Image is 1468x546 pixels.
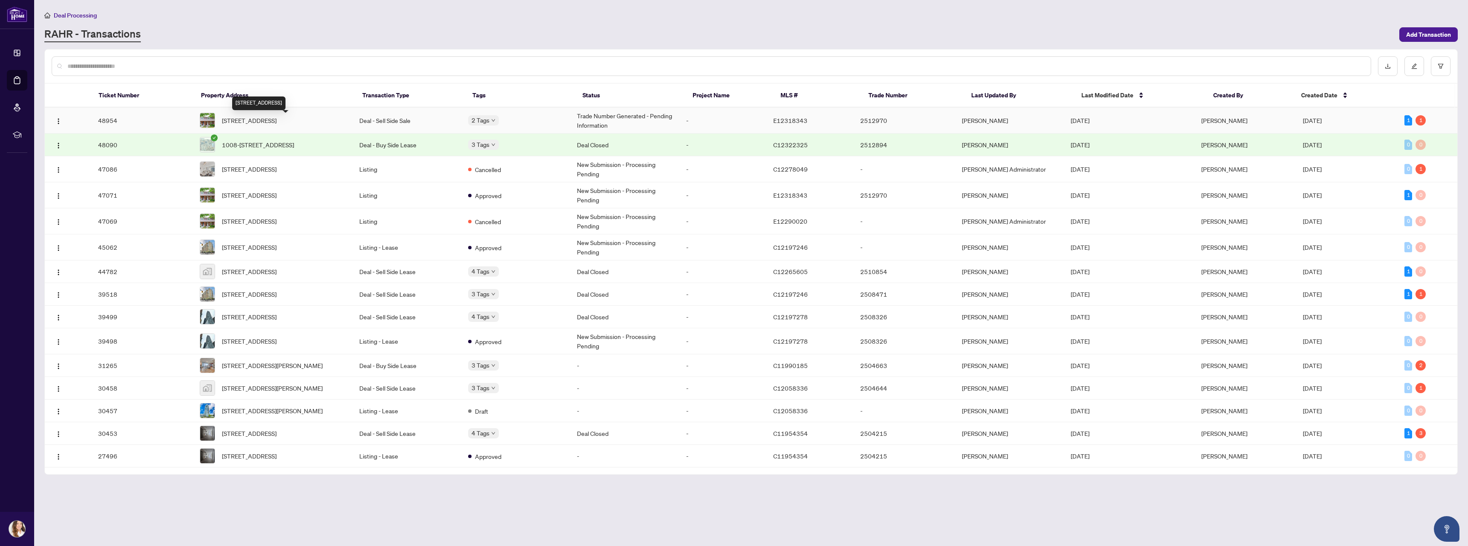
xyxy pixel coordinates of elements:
[955,208,1064,234] td: [PERSON_NAME] Administrator
[679,328,766,354] td: -
[955,354,1064,377] td: [PERSON_NAME]
[570,156,679,182] td: New Submission - Processing Pending
[1201,429,1247,437] span: [PERSON_NAME]
[91,328,193,354] td: 39498
[853,182,955,208] td: 2512970
[200,449,215,463] img: thumbnail-img
[52,240,65,254] button: Logo
[92,84,195,108] th: Ticket Number
[1081,91,1133,100] span: Last Modified Date
[1071,268,1089,275] span: [DATE]
[1404,190,1412,200] div: 1
[7,6,27,22] img: logo
[1201,452,1247,460] span: [PERSON_NAME]
[1303,429,1322,437] span: [DATE]
[773,117,807,124] span: E12318343
[52,114,65,127] button: Logo
[679,134,766,156] td: -
[1438,63,1444,69] span: filter
[1303,117,1322,124] span: [DATE]
[472,360,489,370] span: 3 Tags
[853,234,955,260] td: -
[472,383,489,393] span: 3 Tags
[570,260,679,283] td: Deal Closed
[1404,312,1412,322] div: 0
[773,362,808,369] span: C11990185
[352,328,461,354] td: Listing - Lease
[222,164,277,174] span: [STREET_ADDRESS]
[1404,266,1412,277] div: 1
[1416,140,1426,150] div: 0
[1071,117,1089,124] span: [DATE]
[9,521,25,537] img: Profile Icon
[1303,191,1322,199] span: [DATE]
[475,243,501,252] span: Approved
[352,134,461,156] td: Deal - Buy Side Lease
[200,188,215,202] img: thumbnail-img
[1404,406,1412,416] div: 0
[853,354,955,377] td: 2504663
[91,445,193,467] td: 27496
[222,289,277,299] span: [STREET_ADDRESS]
[466,84,576,108] th: Tags
[200,426,215,441] img: thumbnail-img
[91,134,193,156] td: 48090
[1303,362,1322,369] span: [DATE]
[91,422,193,445] td: 30453
[352,377,461,400] td: Deal - Sell Side Lease
[352,234,461,260] td: Listing - Lease
[55,408,62,415] img: Logo
[1303,452,1322,460] span: [DATE]
[679,108,766,134] td: -
[1071,141,1089,149] span: [DATE]
[200,137,215,152] img: thumbnail-img
[1416,289,1426,299] div: 1
[222,312,277,321] span: [STREET_ADDRESS]
[1071,362,1089,369] span: [DATE]
[222,267,277,276] span: [STREET_ADDRESS]
[472,289,489,299] span: 3 Tags
[52,381,65,395] button: Logo
[1399,27,1458,42] button: Add Transaction
[1294,84,1397,108] th: Created Date
[1434,516,1459,542] button: Open asap
[200,214,215,228] img: thumbnail-img
[491,292,495,296] span: down
[91,108,193,134] td: 48954
[1303,141,1322,149] span: [DATE]
[1071,243,1089,251] span: [DATE]
[679,283,766,306] td: -
[55,219,62,225] img: Logo
[570,108,679,134] td: Trade Number Generated - Pending Information
[352,306,461,328] td: Deal - Sell Side Lease
[679,422,766,445] td: -
[200,287,215,301] img: thumbnail-img
[1303,290,1322,298] span: [DATE]
[853,108,955,134] td: 2512970
[1416,216,1426,226] div: 0
[222,361,323,370] span: [STREET_ADDRESS][PERSON_NAME]
[55,292,62,298] img: Logo
[44,27,141,42] a: RAHR - Transactions
[1303,165,1322,173] span: [DATE]
[222,406,323,415] span: [STREET_ADDRESS][PERSON_NAME]
[1431,56,1451,76] button: filter
[1404,216,1412,226] div: 0
[1416,242,1426,252] div: 0
[55,193,62,199] img: Logo
[91,377,193,400] td: 30458
[955,260,1064,283] td: [PERSON_NAME]
[222,451,277,461] span: [STREET_ADDRESS]
[1071,191,1089,199] span: [DATE]
[472,140,489,149] span: 3 Tags
[52,310,65,324] button: Logo
[1416,383,1426,393] div: 1
[472,115,489,125] span: 2 Tags
[862,84,964,108] th: Trade Number
[475,406,488,416] span: Draft
[679,400,766,422] td: -
[1071,384,1089,392] span: [DATE]
[1416,336,1426,346] div: 0
[570,182,679,208] td: New Submission - Processing Pending
[52,214,65,228] button: Logo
